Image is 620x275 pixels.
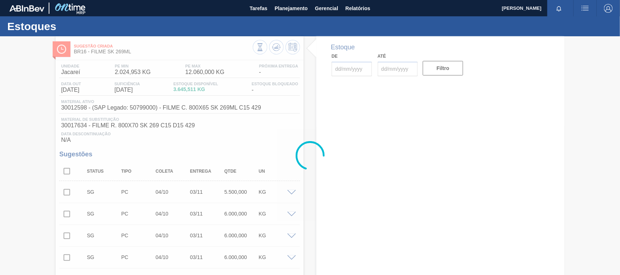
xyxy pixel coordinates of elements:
h1: Estoques [7,22,136,30]
img: TNhmsLtSVTkK8tSr43FrP2fwEKptu5GPRR3wAAAABJRU5ErkJggg== [9,5,44,12]
img: userActions [581,4,589,13]
button: Notificações [547,3,571,13]
span: Tarefas [250,4,267,13]
span: Planejamento [275,4,308,13]
span: Gerencial [315,4,338,13]
span: Relatórios [345,4,370,13]
img: Logout [604,4,613,13]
